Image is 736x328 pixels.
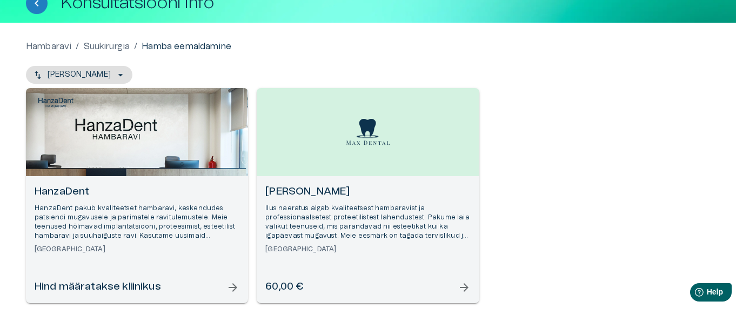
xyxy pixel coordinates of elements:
button: [PERSON_NAME] [26,66,132,84]
p: [PERSON_NAME] [48,69,111,81]
a: Open selected supplier available booking dates [257,88,479,303]
a: Suukirurgia [84,40,130,53]
span: arrow_forward [458,281,471,294]
h6: [PERSON_NAME] [265,185,470,199]
img: Max Dental logo [346,119,390,145]
h6: [GEOGRAPHIC_DATA] [265,245,470,254]
iframe: Help widget launcher [652,279,736,309]
h6: HanzaDent [35,185,239,199]
p: HanzaDent pakub kvaliteetset hambaravi, keskendudes patsiendi mugavusele ja parimatele ravitulemu... [35,204,239,241]
p: / [134,40,137,53]
p: / [76,40,79,53]
img: HanzaDent logo [34,96,77,110]
h6: 60,00 € [265,280,303,294]
a: Open selected supplier available booking dates [26,88,248,303]
h6: [GEOGRAPHIC_DATA] [35,245,239,254]
p: Ilus naeratus algab kvaliteetsest hambaravist ja professionaalsetest proteetilistest lahendustest... [265,204,470,241]
span: arrow_forward [226,281,239,294]
h6: Hind määratakse kliinikus [35,280,161,294]
a: Hambaravi [26,40,71,53]
p: Hamba eemaldamine [142,40,231,53]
